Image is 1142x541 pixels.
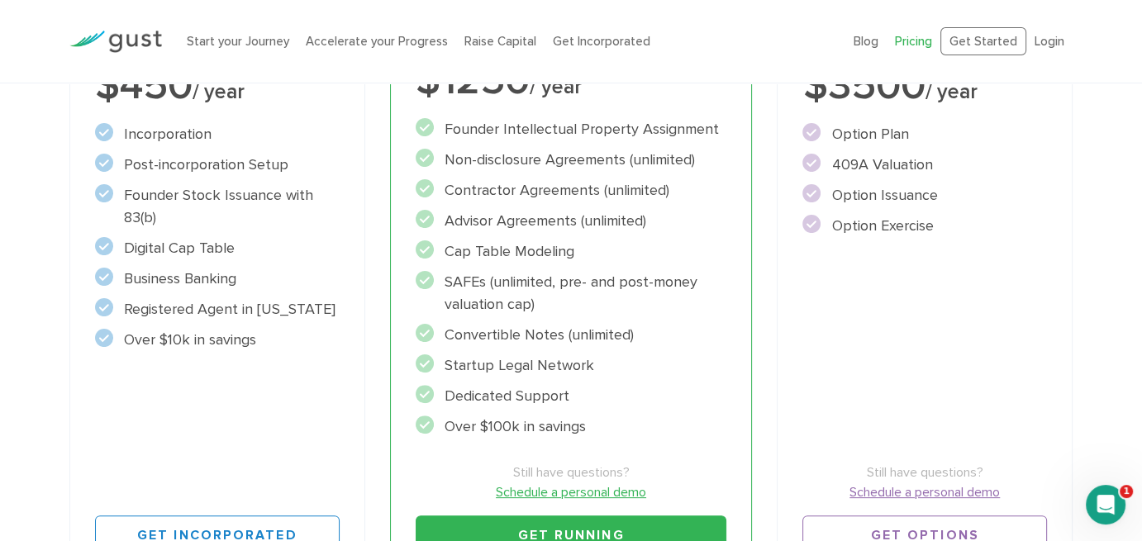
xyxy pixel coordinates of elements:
a: Start your Journey [187,34,289,49]
span: / year [530,74,582,99]
a: Login [1035,34,1064,49]
a: Get Incorporated [553,34,650,49]
div: $450 [95,65,339,107]
li: Over $100k in savings [416,415,727,438]
li: Digital Cap Table [95,237,339,259]
li: SAFEs (unlimited, pre- and post-money valuation cap) [416,271,727,316]
a: Accelerate your Progress [306,34,448,49]
div: $1250 [416,60,727,102]
li: Startup Legal Network [416,354,727,377]
li: Dedicated Support [416,385,727,407]
li: Option Issuance [802,184,1046,206]
span: Still have questions? [802,463,1046,482]
li: Option Plan [802,123,1046,145]
span: / year [193,79,245,104]
li: Convertible Notes (unlimited) [416,324,727,346]
li: Cap Table Modeling [416,240,727,263]
img: Gust Logo [69,31,162,53]
li: Registered Agent in [US_STATE] [95,298,339,320]
div: $3500 [802,65,1046,107]
span: 1 [1120,485,1133,498]
li: Over $10k in savings [95,329,339,351]
span: Still have questions? [416,463,727,482]
a: Get Started [940,27,1026,56]
li: Incorporation [95,123,339,145]
a: Pricing [895,34,932,49]
li: Business Banking [95,268,339,290]
li: Option Exercise [802,215,1046,237]
li: Founder Intellectual Property Assignment [416,118,727,140]
li: Non-disclosure Agreements (unlimited) [416,149,727,171]
li: Contractor Agreements (unlimited) [416,179,727,202]
li: Advisor Agreements (unlimited) [416,210,727,232]
a: Blog [854,34,878,49]
span: / year [925,79,977,104]
iframe: Intercom live chat [1086,485,1125,524]
a: Schedule a personal demo [416,482,727,502]
li: 409A Valuation [802,154,1046,176]
li: Post-incorporation Setup [95,154,339,176]
a: Schedule a personal demo [802,482,1046,502]
a: Raise Capital [464,34,536,49]
li: Founder Stock Issuance with 83(b) [95,184,339,229]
